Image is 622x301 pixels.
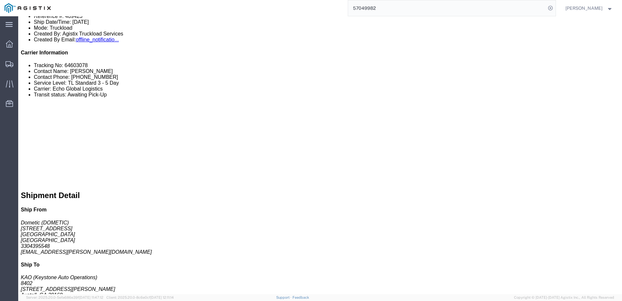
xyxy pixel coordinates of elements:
[348,0,546,16] input: Search for shipment number, reference number
[18,16,622,294] iframe: FS Legacy Container
[106,295,174,299] span: Client: 2025.20.0-8c6e0cf
[26,295,103,299] span: Server: 2025.20.0-5efa686e39f
[565,5,602,12] span: Nathan Seeley
[565,4,613,12] button: [PERSON_NAME]
[150,295,174,299] span: [DATE] 12:11:14
[276,295,292,299] a: Support
[514,295,614,300] span: Copyright © [DATE]-[DATE] Agistix Inc., All Rights Reserved
[79,295,103,299] span: [DATE] 11:47:12
[292,295,309,299] a: Feedback
[5,3,51,13] img: logo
